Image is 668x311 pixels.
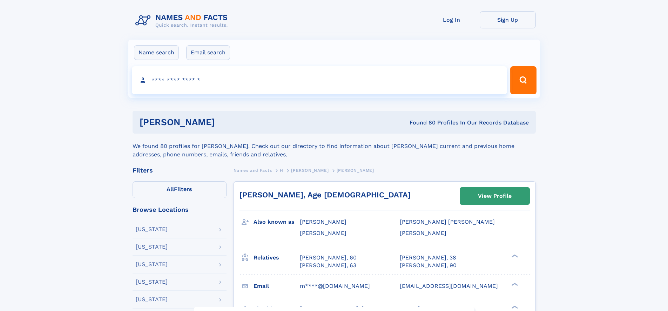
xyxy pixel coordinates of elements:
div: Filters [133,167,227,174]
div: View Profile [478,188,512,204]
div: ❯ [510,253,518,258]
div: [US_STATE] [136,227,168,232]
span: [PERSON_NAME] [291,168,329,173]
div: Found 80 Profiles In Our Records Database [312,119,529,127]
div: [US_STATE] [136,262,168,267]
button: Search Button [510,66,536,94]
a: H [280,166,283,175]
span: [PERSON_NAME] [PERSON_NAME] [400,218,495,225]
a: [PERSON_NAME], 90 [400,262,457,269]
a: [PERSON_NAME] [291,166,329,175]
img: Logo Names and Facts [133,11,234,30]
input: search input [132,66,507,94]
div: [US_STATE] [136,279,168,285]
a: Log In [424,11,480,28]
div: ❯ [510,305,518,309]
span: [PERSON_NAME] [337,168,374,173]
h3: Relatives [254,252,300,264]
label: Name search [134,45,179,60]
span: [PERSON_NAME] [400,230,446,236]
div: Browse Locations [133,207,227,213]
a: [PERSON_NAME], Age [DEMOGRAPHIC_DATA] [239,190,411,199]
span: All [167,186,174,192]
div: ❯ [510,282,518,286]
h3: Email [254,280,300,292]
div: [US_STATE] [136,297,168,302]
div: We found 80 profiles for [PERSON_NAME]. Check out our directory to find information about [PERSON... [133,134,536,159]
span: H [280,168,283,173]
label: Filters [133,181,227,198]
a: Names and Facts [234,166,272,175]
a: View Profile [460,188,529,204]
a: Sign Up [480,11,536,28]
h1: [PERSON_NAME] [140,118,312,127]
a: [PERSON_NAME], 38 [400,254,456,262]
a: [PERSON_NAME], 63 [300,262,356,269]
div: [US_STATE] [136,244,168,250]
span: [PERSON_NAME] [300,218,346,225]
span: [PERSON_NAME] [300,230,346,236]
h3: Also known as [254,216,300,228]
label: Email search [186,45,230,60]
span: [EMAIL_ADDRESS][DOMAIN_NAME] [400,283,498,289]
a: [PERSON_NAME], 60 [300,254,357,262]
